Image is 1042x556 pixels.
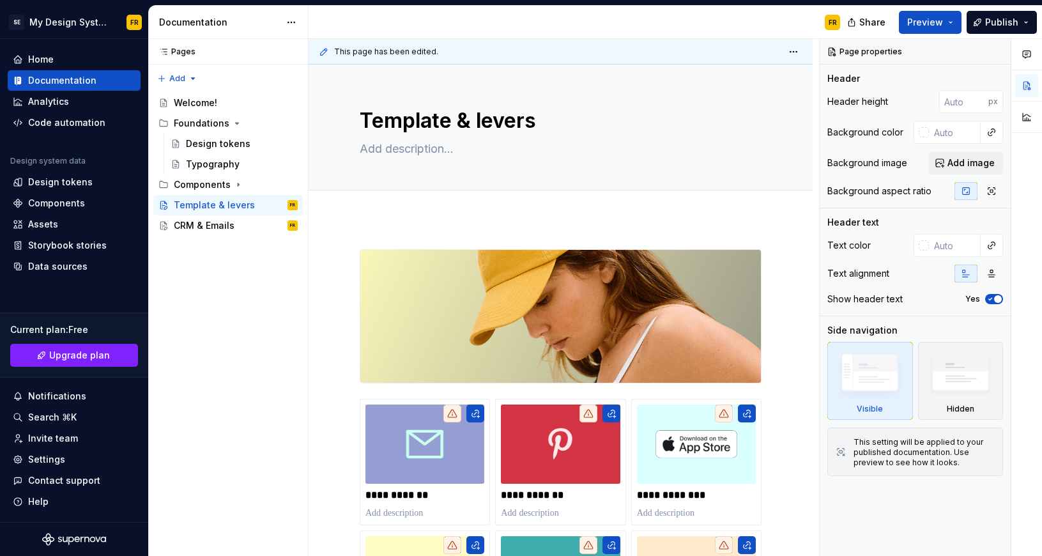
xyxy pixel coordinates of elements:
[8,235,141,256] a: Storybook stories
[827,324,898,337] div: Side navigation
[857,404,883,414] div: Visible
[854,437,995,468] div: This setting will be applied to your published documentation. Use preview to see how it looks.
[28,239,107,252] div: Storybook stories
[153,174,303,195] div: Components
[907,16,943,29] span: Preview
[28,474,100,487] div: Contact support
[829,17,837,27] div: FR
[28,74,96,87] div: Documentation
[637,405,756,484] img: 1c5b7658-1f6c-49eb-8692-605ded0c260e.png
[985,16,1018,29] span: Publish
[827,239,871,252] div: Text color
[10,156,86,166] div: Design system data
[28,218,58,231] div: Assets
[988,97,998,107] p: px
[28,53,54,66] div: Home
[827,342,913,420] div: Visible
[929,234,981,257] input: Auto
[153,93,303,236] div: Page tree
[8,214,141,235] a: Assets
[334,47,438,57] span: This page has been edited.
[827,95,888,108] div: Header height
[153,215,303,236] a: CRM & EmailsFR
[947,157,995,169] span: Add image
[174,178,231,191] div: Components
[174,199,255,212] div: Template & levers
[153,113,303,134] div: Foundations
[967,11,1037,34] button: Publish
[8,428,141,449] a: Invite team
[169,73,185,84] span: Add
[827,185,931,197] div: Background aspect ratio
[8,470,141,491] button: Contact support
[827,293,903,305] div: Show header text
[153,47,195,57] div: Pages
[165,134,303,154] a: Design tokens
[965,294,980,304] label: Yes
[28,260,88,273] div: Data sources
[929,151,1003,174] button: Add image
[186,158,240,171] div: Typography
[28,411,77,424] div: Search ⌘K
[8,193,141,213] a: Components
[827,157,907,169] div: Background image
[357,105,759,136] textarea: Template & levers
[3,8,146,36] button: SEMy Design SystemFR
[28,197,85,210] div: Components
[153,93,303,113] a: Welcome!
[130,17,139,27] div: FR
[501,405,620,484] img: ae160e2d-0cbc-447a-88f3-b4eeba5f4336.png
[827,126,903,139] div: Background color
[159,16,280,29] div: Documentation
[918,342,1004,420] div: Hidden
[859,16,885,29] span: Share
[8,449,141,470] a: Settings
[8,172,141,192] a: Design tokens
[10,344,138,367] button: Upgrade plan
[174,219,234,232] div: CRM & Emails
[8,112,141,133] a: Code automation
[153,70,201,88] button: Add
[174,97,217,109] div: Welcome!
[827,267,889,280] div: Text alignment
[899,11,962,34] button: Preview
[8,386,141,406] button: Notifications
[360,250,761,383] img: f3405acf-13fb-4172-8c62-e81dac66ecab.png
[29,16,111,29] div: My Design System
[28,453,65,466] div: Settings
[841,11,894,34] button: Share
[365,405,484,484] img: 9c0e78e9-e6bc-4534-a524-29ea21bfa380.png
[8,407,141,428] button: Search ⌘K
[947,404,974,414] div: Hidden
[186,137,250,150] div: Design tokens
[827,216,879,229] div: Header text
[929,121,981,144] input: Auto
[290,219,295,232] div: FR
[28,432,78,445] div: Invite team
[10,323,138,336] div: Current plan : Free
[49,349,110,362] span: Upgrade plan
[28,390,86,403] div: Notifications
[28,116,105,129] div: Code automation
[28,495,49,508] div: Help
[165,154,303,174] a: Typography
[174,117,229,130] div: Foundations
[8,491,141,512] button: Help
[9,15,24,30] div: SE
[827,72,860,85] div: Header
[8,49,141,70] a: Home
[8,70,141,91] a: Documentation
[42,533,106,546] svg: Supernova Logo
[28,176,93,189] div: Design tokens
[8,91,141,112] a: Analytics
[290,199,295,212] div: FR
[939,90,988,113] input: Auto
[8,256,141,277] a: Data sources
[153,195,303,215] a: Template & leversFR
[28,95,69,108] div: Analytics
